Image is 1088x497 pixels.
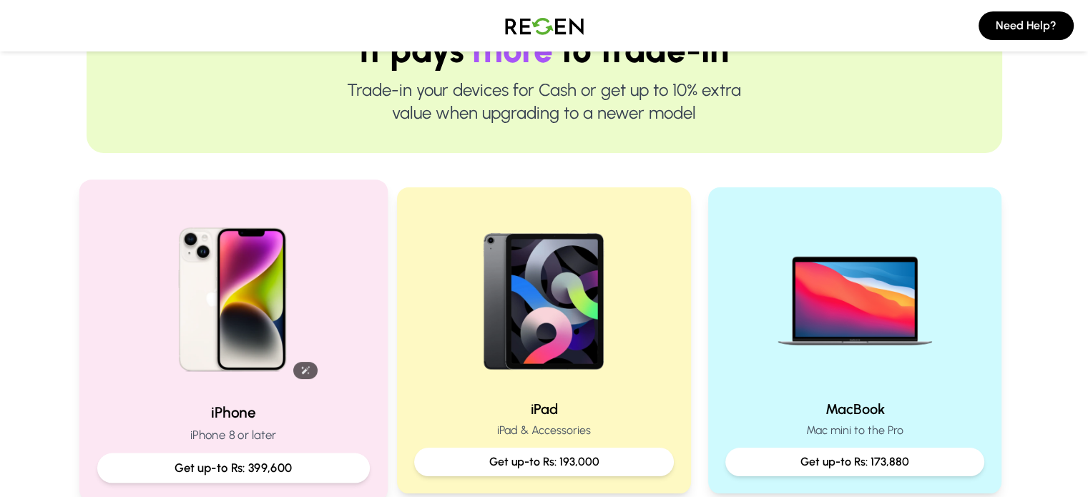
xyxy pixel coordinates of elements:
[763,205,946,388] img: MacBook
[452,205,635,388] img: iPad
[97,402,369,423] h2: iPhone
[725,399,985,419] h2: MacBook
[426,453,662,471] p: Get up-to Rs: 193,000
[494,6,594,46] img: Logo
[109,459,357,477] p: Get up-to Rs: 399,600
[132,79,956,124] p: Trade-in your devices for Cash or get up to 10% extra value when upgrading to a newer model
[414,422,674,439] p: iPad & Accessories
[132,33,956,67] h1: It pays to trade-in
[725,422,985,439] p: Mac mini to the Pro
[97,426,369,444] p: iPhone 8 or later
[737,453,974,471] p: Get up-to Rs: 173,880
[979,11,1074,40] button: Need Help?
[414,399,674,419] h2: iPad
[137,198,329,390] img: iPhone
